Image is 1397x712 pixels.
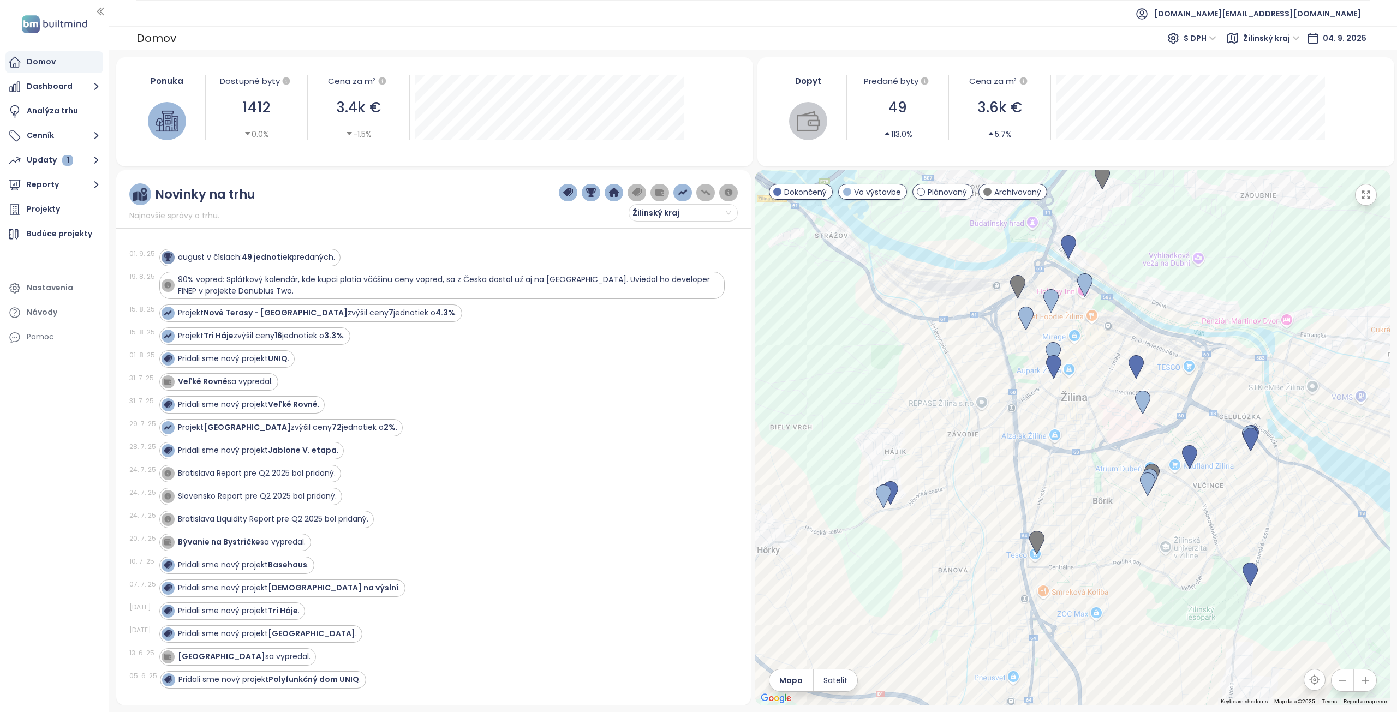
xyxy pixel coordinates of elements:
[178,490,337,501] span: Slovensko Report pre Q2 2025 bol pridaný.
[954,97,1045,119] div: 3.6k €
[204,422,291,433] strong: [GEOGRAPHIC_DATA]
[345,130,353,137] span: caret-down
[164,446,171,454] img: icon
[563,188,573,198] img: price-tag-dark-blue.png
[178,353,289,364] div: Pridali sme nový projekt .
[823,674,847,686] span: Satelit
[1154,1,1361,27] span: [DOMAIN_NAME][EMAIL_ADDRESS][DOMAIN_NAME]
[852,75,943,88] div: Predané byty
[129,671,157,681] div: 05. 6. 25
[129,579,157,589] div: 07. 7. 25
[883,130,891,137] span: caret-up
[345,128,372,140] div: -1.5%
[5,174,103,196] button: Reporty
[274,330,282,341] strong: 16
[1221,698,1268,705] button: Keyboard shortcuts
[5,326,103,348] div: Pomoc
[27,202,60,216] div: Projekty
[632,188,642,198] img: price-tag-grey.png
[156,110,178,133] img: house
[268,628,355,639] strong: [GEOGRAPHIC_DATA]
[328,75,375,88] div: Cena za m²
[164,378,171,385] img: icon
[129,396,157,406] div: 31. 7. 25
[164,515,171,523] img: icon
[129,534,157,543] div: 20. 7. 25
[129,350,157,360] div: 01. 8. 25
[954,75,1045,88] div: Cena za m²
[268,605,298,616] strong: Tri Háje
[178,422,397,433] div: Projekt zvýšil ceny jednotiek o .
[164,355,171,362] img: icon
[27,104,78,118] div: Analýza trhu
[129,602,157,612] div: [DATE]
[5,100,103,122] a: Analýza trhu
[204,307,348,318] strong: Nové Terasy - [GEOGRAPHIC_DATA]
[268,353,288,364] strong: UNIQ
[5,277,103,299] a: Nastavenia
[389,307,393,318] strong: 7
[178,651,265,662] strong: [GEOGRAPHIC_DATA]
[129,210,219,222] span: Najnovšie správy o trhu.
[129,625,157,635] div: [DATE]
[701,188,711,198] img: price-decreases.png
[5,302,103,324] a: Návody
[164,675,172,683] img: icon
[164,469,171,477] img: icon
[678,188,688,198] img: price-increases.png
[178,399,319,410] div: Pridali sme nový projekt .
[178,536,306,548] div: sa vypredal.
[129,488,157,498] div: 24. 7. 25
[27,153,73,167] div: Updaty
[5,199,103,220] a: Projekty
[27,55,56,69] div: Domov
[164,653,171,660] img: icon
[268,399,318,410] strong: Veľké Rovné
[987,128,1012,140] div: 5.7%
[854,186,901,198] span: Vo výstavbe
[1243,30,1300,46] span: Žilinský kraj
[129,304,157,314] div: 15. 8. 25
[178,376,273,387] div: sa vypredal.
[164,281,171,289] img: icon
[1323,33,1366,44] span: 04. 9. 2025
[27,306,57,319] div: Návody
[155,188,255,201] div: Novinky na trhu
[164,584,171,591] img: icon
[5,76,103,98] button: Dashboard
[242,252,292,262] strong: 49 jednotiek
[244,128,269,140] div: 0.0%
[27,330,54,344] div: Pomoc
[814,669,857,691] button: Satelit
[313,97,404,119] div: 3.4k €
[164,538,171,546] img: icon
[135,75,200,87] div: Ponuka
[178,536,260,547] strong: Bývanie na Bystričke
[5,51,103,73] a: Domov
[164,423,171,431] img: icon
[586,188,596,198] img: trophy-dark-blue.png
[268,559,307,570] strong: Basehaus
[5,223,103,245] a: Budúce projekty
[178,513,368,524] span: Bratislava Liquidity Report pre Q2 2025 bol pridaný.
[268,445,337,456] strong: Jablone V. etapa
[758,691,794,705] a: Open this area in Google Maps (opens a new window)
[27,281,73,295] div: Nastavenia
[62,155,73,166] div: 1
[883,128,912,140] div: 113.0%
[769,669,813,691] button: Mapa
[164,332,171,339] img: icon
[129,648,157,658] div: 13. 6. 25
[435,307,455,318] strong: 4.3%
[776,75,841,87] div: Dopyt
[19,13,91,35] img: logo
[779,674,803,686] span: Mapa
[1184,30,1216,46] span: S DPH
[797,110,820,133] img: wallet
[164,561,171,569] img: icon
[164,400,171,408] img: icon
[129,327,157,337] div: 15. 8. 25
[928,186,967,198] span: Plánovaný
[244,130,252,137] span: caret-down
[129,511,157,520] div: 24. 7. 25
